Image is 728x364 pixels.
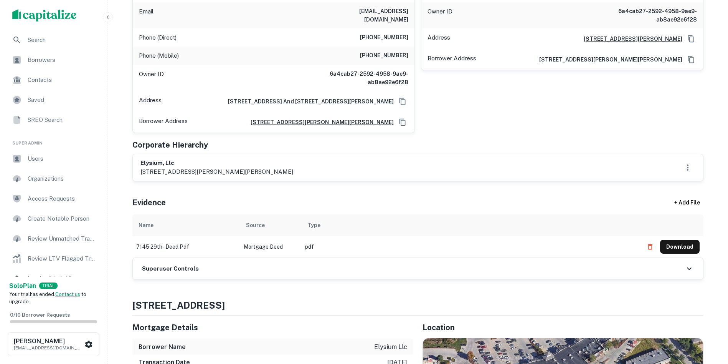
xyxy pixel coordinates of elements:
a: [STREET_ADDRESS][PERSON_NAME][PERSON_NAME] [244,118,394,126]
h6: [PERSON_NAME] [14,338,83,344]
td: Mortgage Deed [240,236,301,258]
div: + Add File [660,196,714,210]
strong: Solo Plan [9,282,36,289]
span: Lender Admin View [28,274,96,283]
p: elysium llc [374,342,407,352]
p: Phone (Mobile) [139,51,179,60]
th: Name [132,214,240,236]
h5: Evidence [132,197,166,208]
span: Your trial has ended. to upgrade. [9,291,86,305]
button: Copy Address [397,96,408,107]
button: Copy Address [397,116,408,128]
span: Borrowers [28,55,96,65]
a: SoloPlan [9,281,36,291]
a: Borrowers [6,51,101,69]
p: [STREET_ADDRESS][PERSON_NAME][PERSON_NAME] [140,167,293,176]
h6: [EMAIL_ADDRESS][DOMAIN_NAME] [316,7,408,24]
span: Search [28,35,96,45]
p: Borrower Address [139,116,188,128]
h6: 6a4cab27-2592-4958-9ae9-ab8ae92e6f28 [316,70,408,86]
h5: Location [423,322,703,333]
h6: Borrower Name [139,342,186,352]
a: Review LTV Flagged Transactions [6,249,101,268]
a: Access Requests [6,189,101,208]
div: TRIAL [39,283,58,289]
button: Copy Address [685,54,697,65]
a: Contacts [6,71,101,89]
p: Address [428,33,450,45]
h6: elysium, llc [140,159,293,168]
li: Super Admin [6,131,101,150]
th: Type [301,214,639,236]
img: capitalize-logo.png [12,9,77,22]
span: Contacts [28,75,96,85]
a: Saved [6,91,101,109]
td: pdf [301,236,639,258]
a: [STREET_ADDRESS][PERSON_NAME] [578,35,682,43]
h5: Mortgage Details [132,322,413,333]
a: [STREET_ADDRESS] And [STREET_ADDRESS][PERSON_NAME] [222,97,394,106]
a: SREO Search [6,111,101,129]
td: 7145 29th - deed.pdf [132,236,240,258]
div: Source [246,221,265,230]
span: 0 / 10 Borrower Requests [10,312,70,318]
div: Name [139,221,154,230]
p: Address [139,96,162,107]
div: Type [307,221,320,230]
a: Lender Admin View [6,269,101,288]
p: Owner ID [139,70,164,86]
button: Copy Address [685,33,697,45]
a: Search [6,31,101,49]
a: Organizations [6,170,101,188]
p: Owner ID [428,7,452,24]
a: [STREET_ADDRESS][PERSON_NAME][PERSON_NAME] [533,55,682,64]
button: Delete file [643,241,657,253]
a: Create Notable Person [6,209,101,228]
h5: Corporate Hierarchy [132,139,208,151]
span: Organizations [28,174,96,183]
button: [PERSON_NAME][EMAIL_ADDRESS][DOMAIN_NAME] [8,332,99,356]
span: SREO Search [28,115,96,125]
h6: Superuser Controls [142,264,199,273]
h4: [STREET_ADDRESS] [132,298,703,312]
h6: 6a4cab27-2592-4958-9ae9-ab8ae92e6f28 [605,7,697,24]
span: Access Requests [28,194,96,203]
span: Users [28,154,96,163]
p: [EMAIL_ADDRESS][DOMAIN_NAME] [14,344,83,351]
span: Create Notable Person [28,214,96,223]
iframe: Chat Widget [690,303,728,339]
div: scrollable content [132,214,703,258]
button: Download [660,240,700,254]
span: Review LTV Flagged Transactions [28,254,96,263]
th: Source [240,214,301,236]
h6: [PHONE_NUMBER] [360,33,408,42]
h6: [PHONE_NUMBER] [360,51,408,60]
p: Borrower Address [428,54,476,65]
span: Review Unmatched Transactions [28,234,96,243]
span: Saved [28,95,96,105]
p: Phone (Direct) [139,33,177,42]
p: Email [139,7,154,24]
a: Contact us [55,291,80,297]
a: Users [6,150,101,168]
a: Review Unmatched Transactions [6,229,101,248]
